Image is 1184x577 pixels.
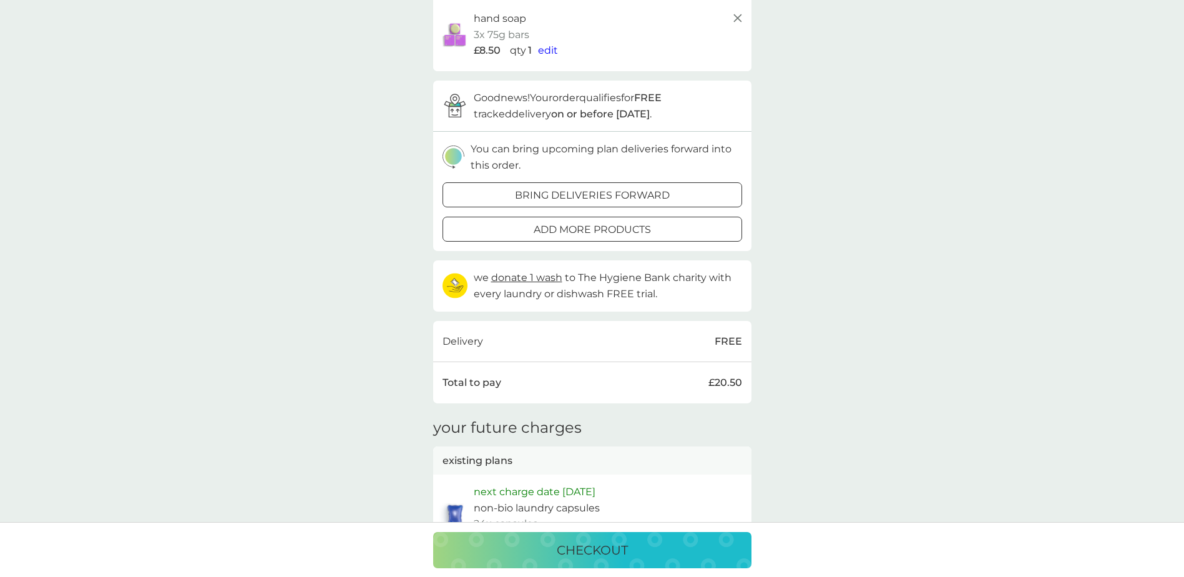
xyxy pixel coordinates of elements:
[474,270,742,302] p: we to The Hygiene Bank charity with every laundry or dishwash FREE trial.
[491,272,562,284] span: donate 1 wash
[634,92,662,104] strong: FREE
[528,42,532,59] p: 1
[433,419,582,437] h3: your future charges
[443,217,742,242] button: add more products
[443,182,742,207] button: bring deliveries forward
[534,222,651,238] p: add more products
[443,375,501,391] p: Total to pay
[474,90,742,122] p: Good news! Your order qualifies for tracked delivery .
[715,333,742,350] p: FREE
[474,42,501,59] span: £8.50
[443,333,483,350] p: Delivery
[443,453,512,469] p: existing plans
[515,187,670,204] p: bring deliveries forward
[551,108,650,120] strong: on or before [DATE]
[538,42,558,59] button: edit
[708,375,742,391] p: £20.50
[443,145,464,169] img: delivery-schedule.svg
[510,42,526,59] p: qty
[471,141,742,173] p: You can bring upcoming plan deliveries forward into this order.
[474,500,600,516] p: non-bio laundry capsules
[557,540,628,560] p: checkout
[433,532,751,568] button: checkout
[474,484,595,500] p: next charge date [DATE]
[474,27,529,43] p: 3x 75g bars
[538,44,558,56] span: edit
[474,11,526,27] p: hand soap
[474,516,538,532] p: 24x capsules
